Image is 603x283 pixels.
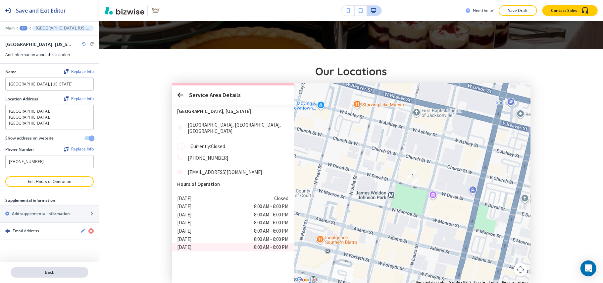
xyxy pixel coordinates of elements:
[177,211,191,219] p: [DATE]
[254,211,288,219] p: 8:00 AM - 6:00 PM
[315,65,387,78] h2: Our Locations
[64,69,94,74] div: Replace Info
[254,243,288,252] p: 8:00 AM - 6:00 PM
[254,235,288,244] p: 8:00 AM - 6:00 PM
[64,69,94,74] button: ReplaceReplace Info
[542,5,598,16] button: Contact Sales
[274,195,288,203] p: Closed
[36,26,90,30] p: [GEOGRAPHIC_DATA], [US_STATE]
[254,227,288,235] p: 8:00 AM - 6:00 PM
[64,147,94,151] div: Replace Info
[13,228,39,234] h4: Email Address
[64,96,94,101] button: ReplaceReplace Info
[64,69,94,75] span: Find and replace this information across Bizwise
[5,198,55,203] h2: Supplemental information
[5,26,15,30] button: Main
[5,229,10,233] img: Drag
[5,96,38,102] h2: Location Address
[64,96,94,101] div: Replace Info
[64,147,94,152] span: Find and replace this information across Bizwise
[514,263,527,276] button: Map camera controls
[5,135,54,141] h2: Show address on website
[64,147,94,151] button: ReplaceReplace Info
[499,5,537,16] button: Save Draft
[5,41,72,48] h2: [GEOGRAPHIC_DATA], [US_STATE]
[64,96,69,101] img: Replace
[189,91,288,99] h3: service area Details
[551,8,577,14] p: Contact Sales
[105,7,144,15] img: Bizwise Logo
[11,269,88,275] p: Back
[211,142,225,151] p: Closed
[177,182,288,187] p: Hours of Operation
[177,219,191,227] p: [DATE]
[188,169,262,176] p: [EMAIL_ADDRESS][DOMAIN_NAME]
[254,202,288,211] p: 8:00 AM - 6:00 PM
[254,219,288,227] p: 8:00 AM - 6:00 PM
[5,176,94,187] button: Edit Hours of Operation
[5,105,94,130] textarea: [GEOGRAPHIC_DATA], [GEOGRAPHIC_DATA], [GEOGRAPHIC_DATA]
[473,8,493,14] h3: Need help?
[150,5,161,16] img: Your Logo
[20,26,27,30] button: +3
[177,195,191,203] p: [DATE]
[64,69,69,74] img: Replace
[64,96,94,102] span: Find and replace this information across Bizwise
[5,69,17,75] h2: Name
[177,235,191,244] p: [DATE]
[188,122,288,135] p: [GEOGRAPHIC_DATA], [GEOGRAPHIC_DATA], [GEOGRAPHIC_DATA]
[580,260,596,276] div: Open Intercom Messenger
[177,243,191,252] p: [DATE]
[16,7,66,15] h2: Save and Exit Editor
[6,179,93,185] p: Edit Hours of Operation
[12,211,70,217] h2: Add supplemental information
[5,52,94,58] h3: Add information about this location
[64,147,69,151] img: Replace
[177,109,288,114] p: [GEOGRAPHIC_DATA], [US_STATE]
[32,26,94,31] button: [GEOGRAPHIC_DATA], [US_STATE]
[190,142,211,151] p: Currently:
[5,146,34,152] h2: Phone Number
[507,8,528,14] p: Save Draft
[177,227,191,235] p: [DATE]
[407,170,418,184] div: 1
[188,155,228,161] p: [PHONE_NUMBER]
[11,267,88,278] button: Back
[177,202,191,211] p: [DATE]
